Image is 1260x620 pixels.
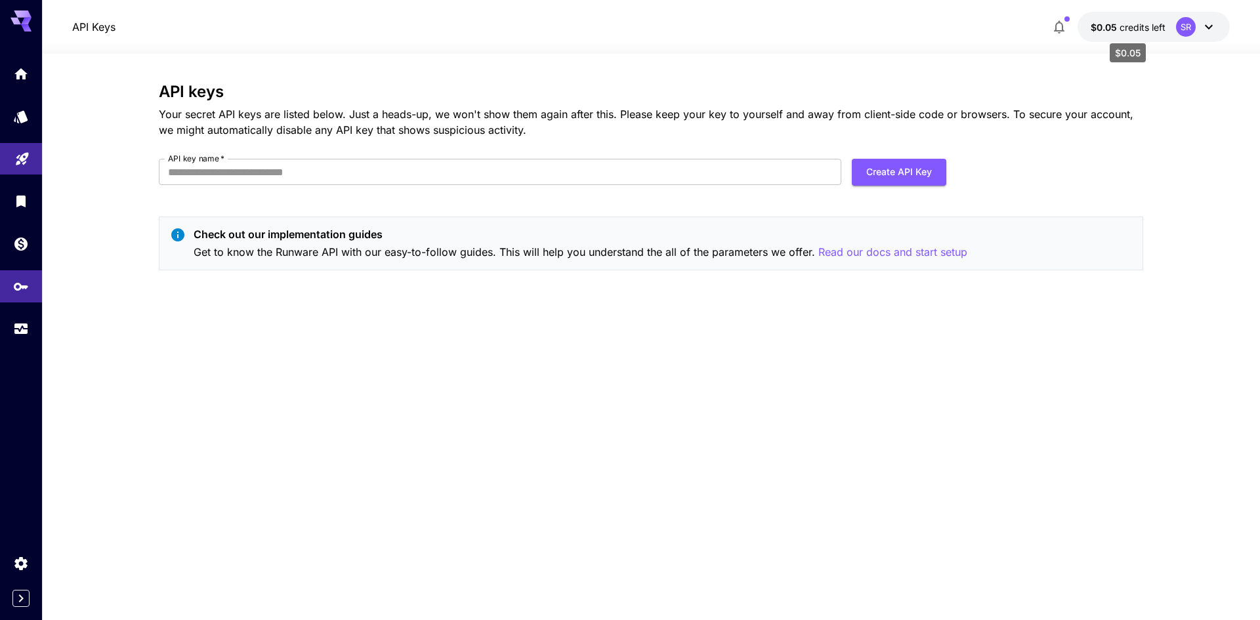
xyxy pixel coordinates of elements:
[14,146,30,163] div: Playground
[1176,17,1196,37] div: SR
[13,108,29,125] div: Models
[818,244,967,260] button: Read our docs and start setup
[1091,22,1120,33] span: $0.05
[13,274,29,291] div: API Keys
[13,321,29,337] div: Usage
[13,62,29,78] div: Home
[1078,12,1230,42] button: $0.05SR
[159,106,1143,138] p: Your secret API keys are listed below. Just a heads-up, we won't show them again after this. Plea...
[852,159,946,186] button: Create API Key
[13,236,29,252] div: Wallet
[13,193,29,209] div: Library
[72,19,115,35] nav: breadcrumb
[194,244,967,260] p: Get to know the Runware API with our easy-to-follow guides. This will help you understand the all...
[1120,22,1165,33] span: credits left
[1110,43,1146,62] div: $0.05
[72,19,115,35] a: API Keys
[13,555,29,571] div: Settings
[168,153,224,164] label: API key name
[12,590,30,607] button: Expand sidebar
[194,226,967,242] p: Check out our implementation guides
[1091,20,1165,34] div: $0.05
[159,83,1143,101] h3: API keys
